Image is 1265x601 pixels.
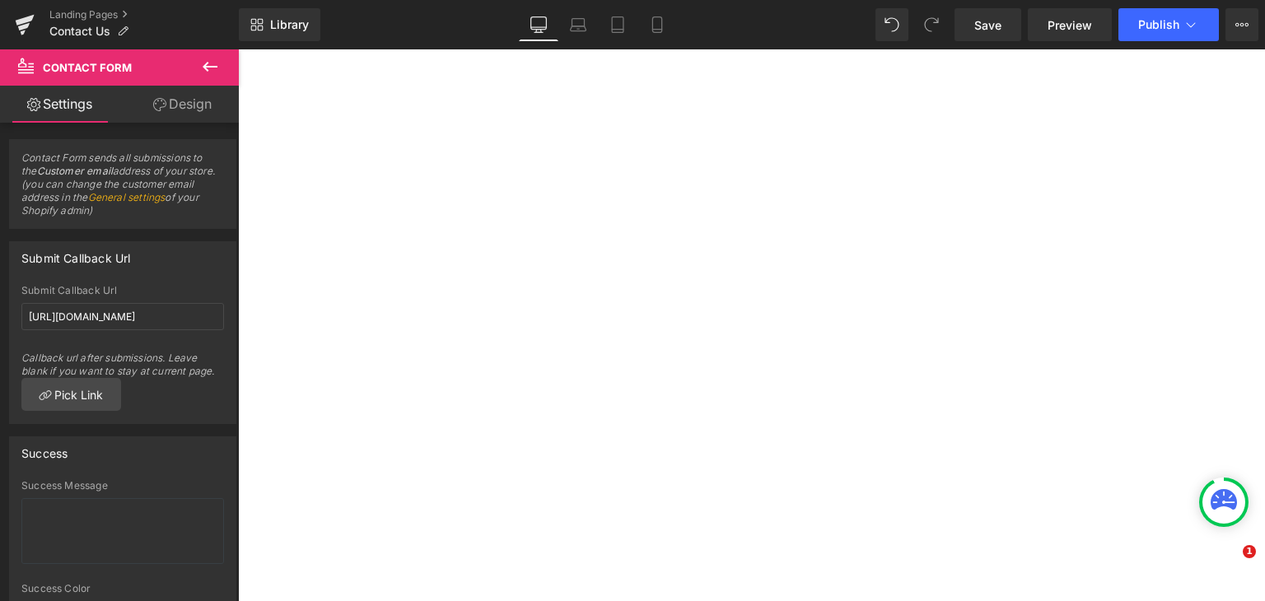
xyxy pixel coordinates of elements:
[21,437,68,460] div: Success
[637,8,677,41] a: Mobile
[43,61,132,74] span: Contact Form
[1243,545,1256,558] span: 1
[519,8,558,41] a: Desktop
[974,16,1001,34] span: Save
[21,151,224,228] span: Contact Form sends all submissions to the address of your store. (you can change the customer ema...
[915,8,948,41] button: Redo
[558,8,598,41] a: Laptop
[21,480,224,492] div: Success Message
[875,8,908,41] button: Undo
[270,17,309,32] span: Library
[21,583,224,594] div: Success Color
[21,378,121,411] a: Pick Link
[49,8,239,21] a: Landing Pages
[1028,8,1112,41] a: Preview
[1225,8,1258,41] button: More
[1118,8,1219,41] button: Publish
[1209,545,1249,585] iframe: Intercom live chat
[598,8,637,41] a: Tablet
[1138,18,1179,31] span: Publish
[1048,16,1092,34] span: Preview
[21,285,224,296] div: Submit Callback Url
[37,165,114,177] b: Customer email
[88,191,166,203] a: General settings
[49,25,110,38] span: Contact Us
[21,338,224,378] div: Callback url after submissions. Leave blank if you want to stay at current page.
[123,86,242,123] a: Design
[21,242,130,265] div: Submit Callback Url
[239,8,320,41] a: New Library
